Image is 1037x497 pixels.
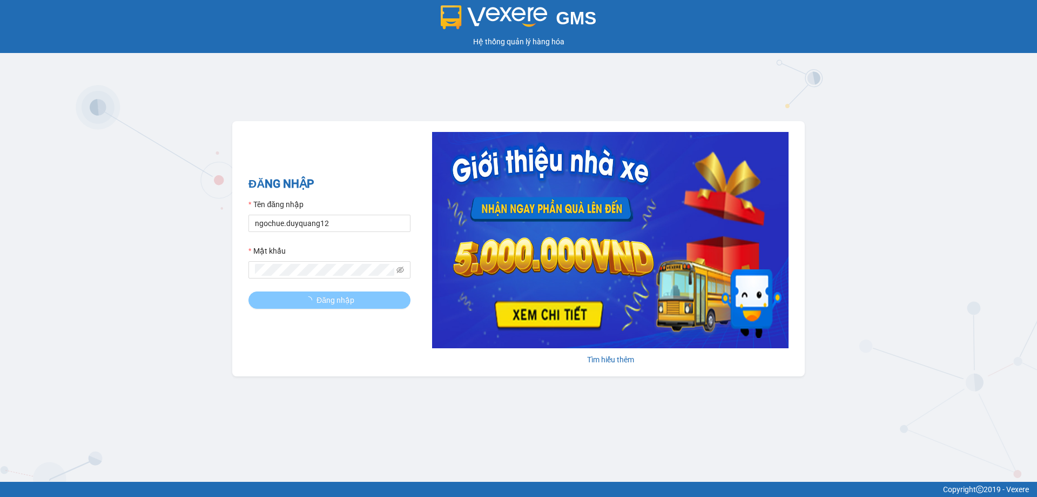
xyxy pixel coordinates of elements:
[976,486,984,493] span: copyright
[248,245,286,257] label: Mật khẩu
[556,8,596,28] span: GMS
[248,198,304,210] label: Tên đăng nhập
[8,483,1029,495] div: Copyright 2019 - Vexere
[441,5,548,29] img: logo 2
[305,296,317,304] span: loading
[432,132,789,348] img: banner-0
[248,291,410,309] button: Đăng nhập
[248,215,410,232] input: Tên đăng nhập
[396,266,404,274] span: eye-invisible
[317,294,354,306] span: Đăng nhập
[255,264,394,276] input: Mật khẩu
[248,175,410,193] h2: ĐĂNG NHẬP
[432,354,789,366] div: Tìm hiểu thêm
[3,36,1034,48] div: Hệ thống quản lý hàng hóa
[441,16,597,25] a: GMS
